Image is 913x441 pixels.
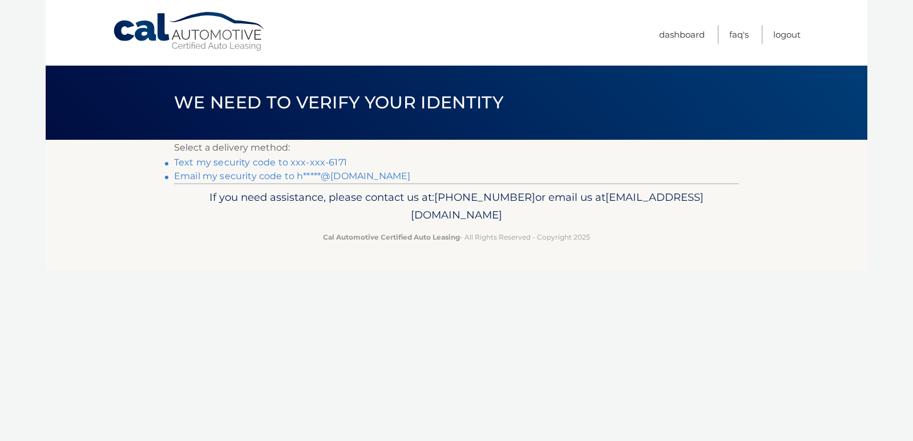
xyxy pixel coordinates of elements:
span: We need to verify your identity [174,92,503,113]
p: If you need assistance, please contact us at: or email us at [181,188,732,225]
p: Select a delivery method: [174,140,739,156]
a: Logout [773,25,801,44]
strong: Cal Automotive Certified Auto Leasing [323,233,460,241]
a: FAQ's [729,25,749,44]
a: Text my security code to xxx-xxx-6171 [174,157,347,168]
a: Dashboard [659,25,705,44]
p: - All Rights Reserved - Copyright 2025 [181,231,732,243]
a: Email my security code to h*****@[DOMAIN_NAME] [174,171,410,181]
a: Cal Automotive [112,11,266,52]
span: [PHONE_NUMBER] [434,191,535,204]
